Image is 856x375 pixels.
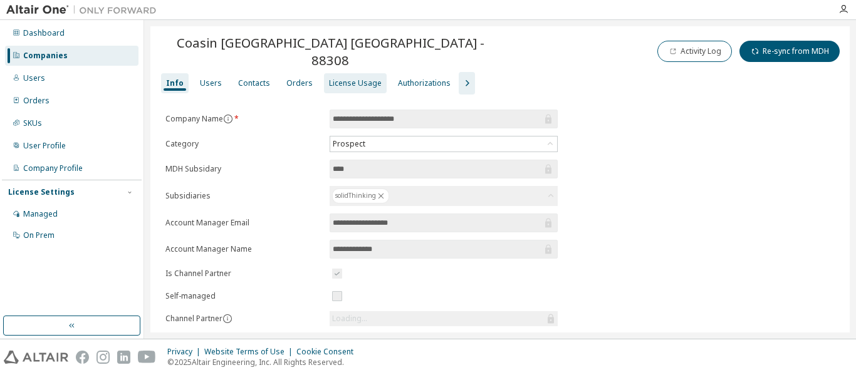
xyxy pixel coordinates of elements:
div: Orders [23,96,50,106]
div: Prospect [331,137,367,151]
div: Authorizations [398,78,451,88]
button: Activity Log [657,41,732,62]
div: SKUs [23,118,42,128]
div: Loading... [330,311,558,326]
div: Company Profile [23,163,83,173]
label: Channel Partner [165,313,222,324]
div: Info [166,78,184,88]
label: Account Manager Email [165,218,322,228]
div: Dashboard [23,28,65,38]
div: Companies [23,51,68,61]
label: Account Manager Name [165,244,322,254]
img: facebook.svg [76,351,89,364]
label: Company Name [165,114,322,124]
img: instagram.svg [97,351,110,364]
label: Is Channel Partner [165,269,322,279]
img: youtube.svg [138,351,156,364]
div: On Prem [23,230,55,240]
button: Re-sync from MDH [739,41,840,62]
div: Orders [286,78,313,88]
div: Privacy [167,347,204,357]
div: Loading... [332,314,367,324]
div: solidThinking [332,188,389,203]
button: information [223,114,233,124]
label: MDH Subsidary [165,164,322,174]
div: Managed [23,209,58,219]
div: solidThinking [330,186,558,206]
div: Cookie Consent [296,347,361,357]
button: information [222,314,232,324]
div: Users [23,73,45,83]
div: Website Terms of Use [204,347,296,357]
label: Subsidiaries [165,191,322,201]
img: linkedin.svg [117,351,130,364]
div: License Usage [329,78,382,88]
label: Category [165,139,322,149]
p: © 2025 Altair Engineering, Inc. All Rights Reserved. [167,357,361,367]
label: Self-managed [165,291,322,301]
img: altair_logo.svg [4,351,68,364]
div: User Profile [23,141,66,151]
div: Contacts [238,78,270,88]
div: Users [200,78,222,88]
span: Coasin [GEOGRAPHIC_DATA] [GEOGRAPHIC_DATA] - 88308 [158,34,503,69]
div: Prospect [330,136,557,152]
div: License Settings [8,187,75,197]
img: Altair One [6,4,163,16]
